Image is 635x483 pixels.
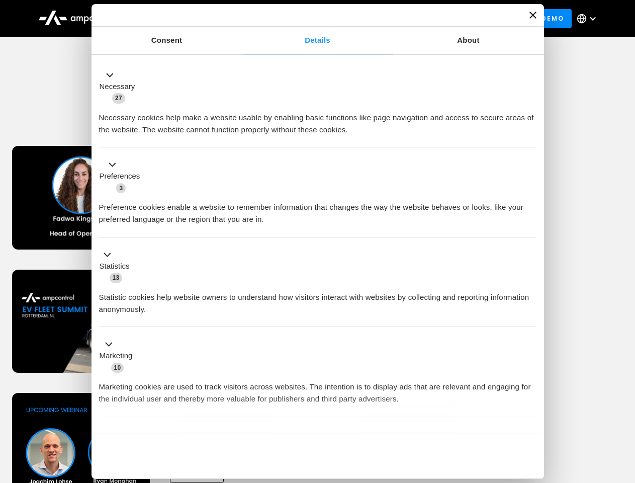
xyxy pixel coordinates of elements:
button: Okay [392,442,536,471]
span: 13 [110,273,123,283]
button: Marketing (10) [99,339,139,374]
label: Marketing [100,350,133,362]
a: Details [242,27,393,54]
label: Statistics [100,261,130,272]
label: Necessary [100,81,135,93]
a: About [393,27,544,54]
div: Necessary cookies help make a website usable by enabling basic functions like page navigation and... [99,104,536,136]
a: Consent [92,27,242,54]
span: 2 [166,430,175,440]
span: 27 [112,93,125,103]
span: 3 [116,183,126,193]
div: Statistic cookies help website owners to understand how visitors interact with websites by collec... [99,284,536,315]
button: Unclassified (2) [99,428,182,441]
button: Preferences (3) [99,159,146,194]
button: Close banner [529,12,536,19]
label: Preferences [100,171,140,182]
button: Statistics (13) [99,249,136,284]
div: Preference cookies enable a website to remember information that changes the way the website beha... [99,194,536,225]
div: Marketing cookies are used to track visitors across websites. The intention is to display ads tha... [99,373,536,405]
h1: Upcoming Webinars [12,102,623,126]
span: 10 [111,363,124,373]
button: Necessary (27) [99,69,141,104]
